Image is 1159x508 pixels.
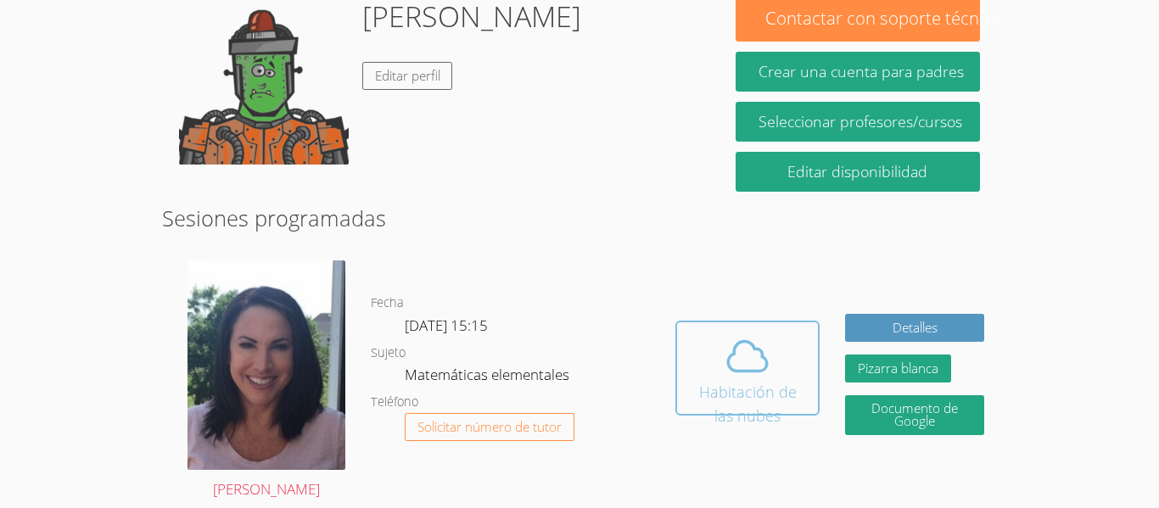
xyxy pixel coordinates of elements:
[405,365,569,384] font: Matemáticas elementales
[188,260,345,502] a: [PERSON_NAME]
[759,111,962,131] font: Seleccionar profesores/cursos
[871,399,958,429] font: Documento de Google
[375,67,440,84] font: Editar perfil
[699,382,797,426] font: Habitación de las nubes
[845,314,983,342] a: Detalles
[213,479,320,499] font: [PERSON_NAME]
[371,344,406,360] font: Sujeto
[845,354,951,382] button: Pizarra blanca
[371,394,418,410] font: Teléfono
[893,319,938,336] font: Detalles
[675,321,820,416] button: Habitación de las nubes
[736,152,980,192] a: Editar disponibilidad
[736,52,980,92] button: Crear una cuenta para padres
[787,161,927,181] font: Editar disponibilidad
[362,62,453,90] a: Editar perfil
[417,418,562,435] font: Solicitar número de tutor
[858,360,938,377] font: Pizarra blanca
[188,260,345,470] img: avatar.png
[371,294,404,310] font: Fecha
[162,204,386,232] font: Sesiones programadas
[405,413,574,441] button: Solicitar número de tutor
[405,315,488,335] font: [DATE] 15:15
[765,6,1002,30] font: Contactar con soporte técnico
[736,102,980,142] a: Seleccionar profesores/cursos
[759,61,964,81] font: Crear una cuenta para padres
